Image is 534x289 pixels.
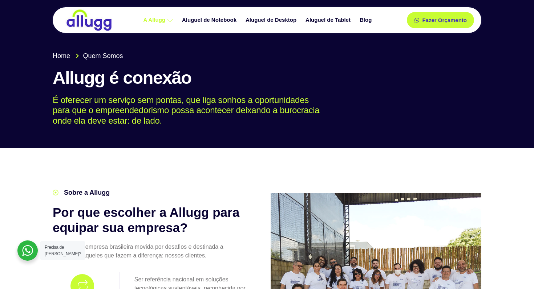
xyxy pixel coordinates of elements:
a: Fazer Orçamento [407,12,474,28]
span: Precisa de [PERSON_NAME]? [45,245,81,256]
a: A Allugg [139,14,178,26]
a: Aluguel de Notebook [178,14,242,26]
span: Quem Somos [81,51,123,61]
a: Aluguel de Tablet [302,14,356,26]
h1: Allugg é conexão [53,68,481,88]
img: locação de TI é Allugg [65,9,113,31]
h2: Por que escolher a Allugg para equipar sua empresa? [53,205,249,235]
span: Sobre a Allugg [62,188,110,198]
a: Blog [356,14,377,26]
p: Somos uma empresa brasileira movida por desafios e destinada a empoderar aqueles que fazem a dife... [53,243,249,260]
a: Aluguel de Desktop [242,14,302,26]
span: Fazer Orçamento [422,17,467,23]
p: É oferecer um serviço sem pontas, que liga sonhos a oportunidades para que o empreendedorismo pos... [53,95,471,126]
span: Home [53,51,70,61]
